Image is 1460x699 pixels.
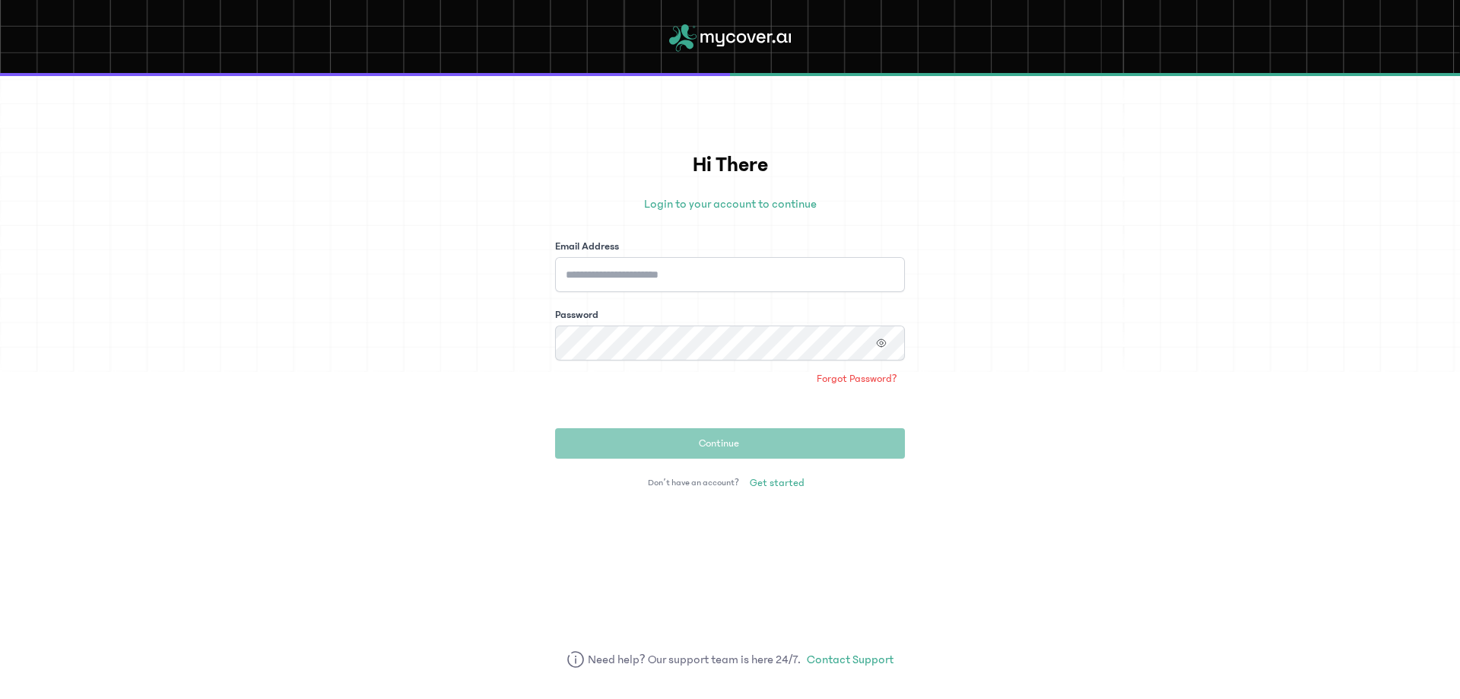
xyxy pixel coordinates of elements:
[555,307,598,322] label: Password
[555,149,905,181] h1: Hi There
[648,477,739,489] span: Don’t have an account?
[555,239,619,254] label: Email Address
[555,195,905,213] p: Login to your account to continue
[699,436,739,451] span: Continue
[555,428,905,459] button: Continue
[817,371,897,386] span: Forgot Password?
[750,475,805,491] span: Get started
[809,367,905,391] a: Forgot Password?
[588,650,801,669] span: Need help? Our support team is here 24/7.
[807,650,893,669] a: Contact Support
[742,471,812,495] a: Get started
